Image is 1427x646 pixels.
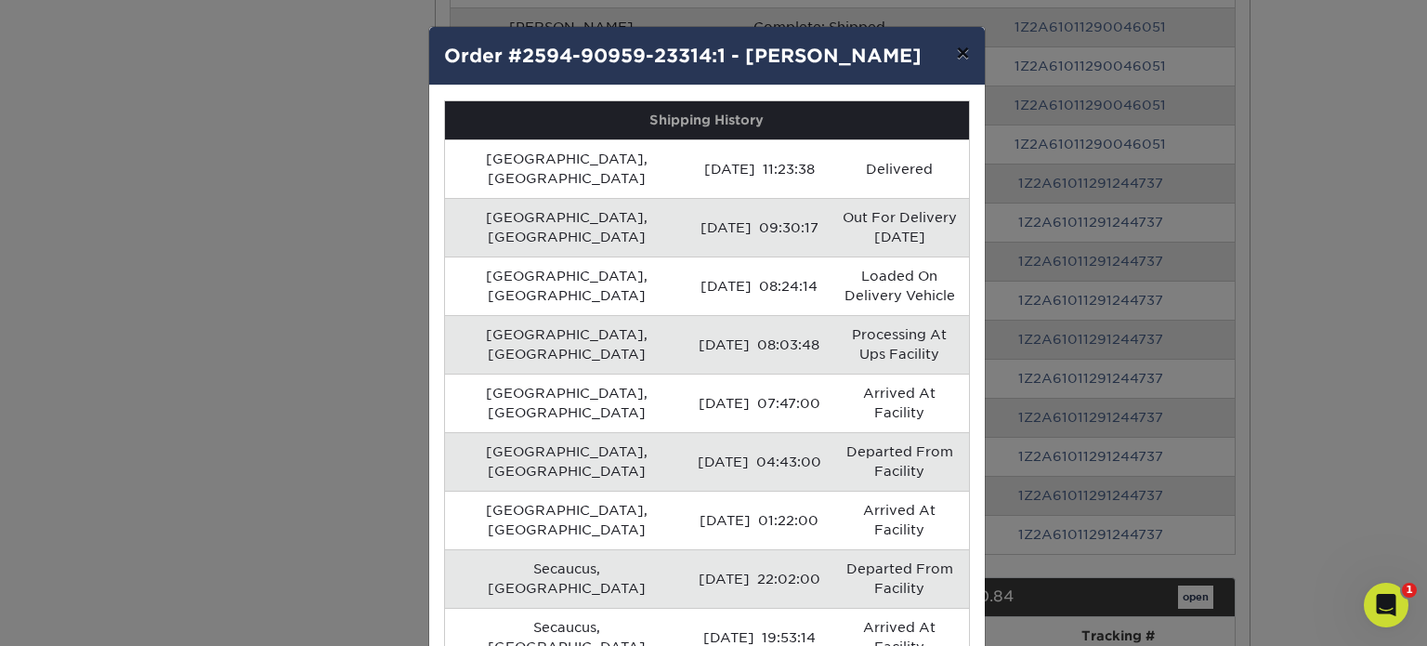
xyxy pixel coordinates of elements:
[445,198,688,257] td: [GEOGRAPHIC_DATA], [GEOGRAPHIC_DATA]
[688,549,831,608] td: [DATE] 22:02:00
[445,101,969,139] th: Shipping History
[831,432,969,491] td: Departed From Facility
[688,257,831,315] td: [DATE] 08:24:14
[688,374,831,432] td: [DATE] 07:47:00
[831,491,969,549] td: Arrived At Facility
[831,257,969,315] td: Loaded On Delivery Vehicle
[831,139,969,198] td: Delivered
[688,432,831,491] td: [DATE] 04:43:00
[445,432,688,491] td: [GEOGRAPHIC_DATA], [GEOGRAPHIC_DATA]
[831,315,969,374] td: Processing At Ups Facility
[445,491,688,549] td: [GEOGRAPHIC_DATA], [GEOGRAPHIC_DATA]
[445,139,688,198] td: [GEOGRAPHIC_DATA], [GEOGRAPHIC_DATA]
[1402,583,1417,598] span: 1
[831,198,969,257] td: Out For Delivery [DATE]
[444,42,970,70] h4: Order #2594-90959-23314:1 - [PERSON_NAME]
[941,27,984,79] button: ×
[831,374,969,432] td: Arrived At Facility
[688,198,831,257] td: [DATE] 09:30:17
[831,549,969,608] td: Departed From Facility
[1364,583,1408,627] iframe: Intercom live chat
[688,139,831,198] td: [DATE] 11:23:38
[445,257,688,315] td: [GEOGRAPHIC_DATA], [GEOGRAPHIC_DATA]
[445,374,688,432] td: [GEOGRAPHIC_DATA], [GEOGRAPHIC_DATA]
[688,491,831,549] td: [DATE] 01:22:00
[688,315,831,374] td: [DATE] 08:03:48
[445,315,688,374] td: [GEOGRAPHIC_DATA], [GEOGRAPHIC_DATA]
[445,549,688,608] td: Secaucus, [GEOGRAPHIC_DATA]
